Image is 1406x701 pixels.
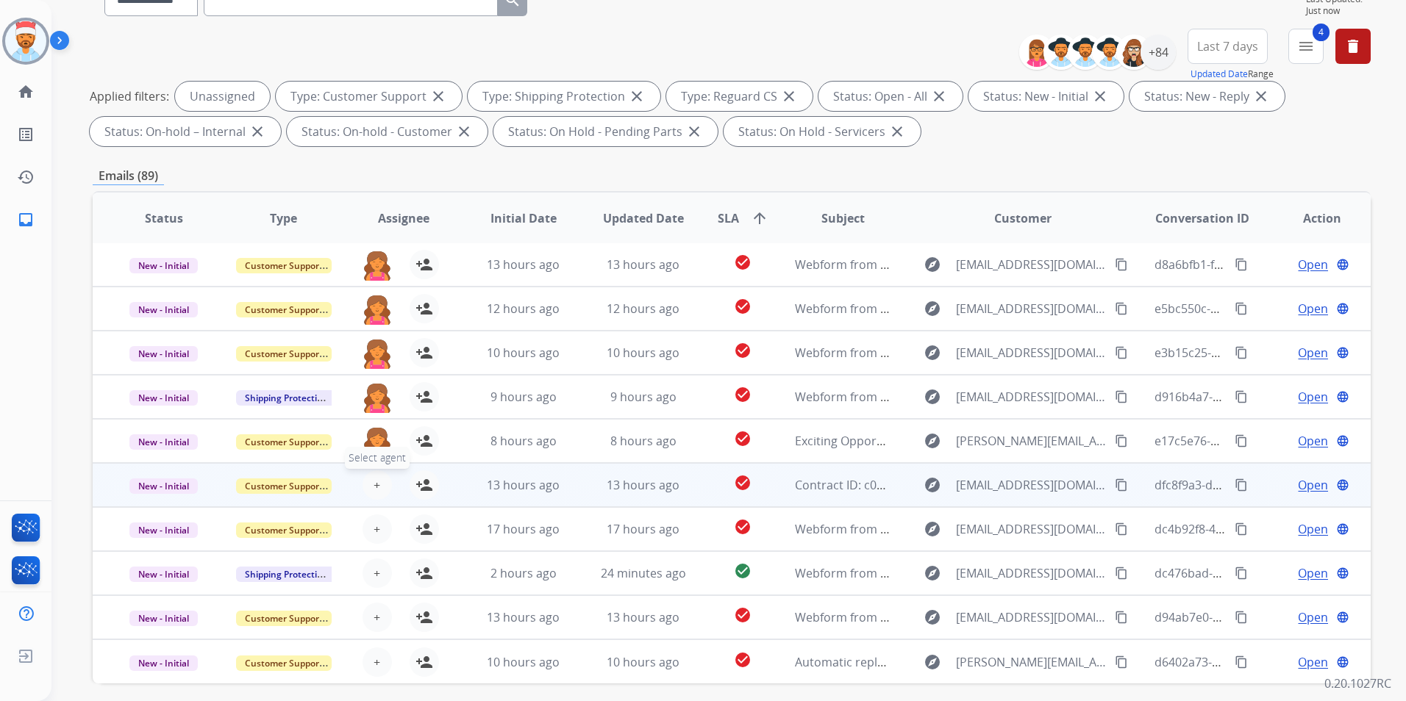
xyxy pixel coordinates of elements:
[1298,344,1328,362] span: Open
[276,82,462,111] div: Type: Customer Support
[415,653,433,671] mat-icon: person_add
[129,611,198,626] span: New - Initial
[1191,68,1274,80] span: Range
[374,476,380,494] span: +
[236,258,332,273] span: Customer Support
[93,167,164,185] p: Emails (89)
[129,478,198,494] span: New - Initial
[1115,478,1128,492] mat-icon: content_copy
[1115,522,1128,536] mat-icon: content_copy
[956,432,1107,450] span: [PERSON_NAME][EMAIL_ADDRESS][PERSON_NAME][DOMAIN_NAME]
[363,647,392,677] button: +
[17,211,35,229] mat-icon: inbox
[628,87,646,105] mat-icon: close
[429,87,447,105] mat-icon: close
[956,520,1107,538] span: [EMAIL_ADDRESS][DOMAIN_NAME]
[956,476,1107,494] span: [EMAIL_ADDRESS][DOMAIN_NAME]
[924,432,941,450] mat-icon: explore
[175,82,270,111] div: Unassigned
[994,209,1052,227] span: Customer
[795,345,1128,361] span: Webform from [EMAIL_ADDRESS][DOMAIN_NAME] on [DATE]
[468,82,660,111] div: Type: Shipping Protection
[818,82,963,111] div: Status: Open - All
[1115,611,1128,624] mat-icon: content_copy
[607,521,679,537] span: 17 hours ago
[487,609,560,625] span: 13 hours ago
[968,82,1124,111] div: Status: New - Initial
[751,209,768,227] mat-icon: arrow_upward
[129,302,198,317] span: New - Initial
[1235,522,1248,536] mat-icon: content_copy
[487,654,560,670] span: 10 hours ago
[718,209,739,227] span: SLA
[1336,655,1349,669] mat-icon: language
[415,344,433,362] mat-icon: person_add
[1235,611,1248,624] mat-icon: content_copy
[487,345,560,361] span: 10 hours ago
[363,382,392,413] img: agent-avatar
[1324,675,1391,692] p: 0.20.1027RC
[129,522,198,538] span: New - Initial
[17,126,35,143] mat-icon: list_alt
[924,476,941,494] mat-icon: explore
[1115,258,1128,271] mat-icon: content_copy
[607,609,679,625] span: 13 hours ago
[1141,35,1176,70] div: +84
[236,567,337,582] span: Shipping Protection
[795,521,1128,537] span: Webform from [EMAIL_ADDRESS][DOMAIN_NAME] on [DATE]
[1235,655,1248,669] mat-icon: content_copy
[930,87,948,105] mat-icon: close
[1336,611,1349,624] mat-icon: language
[607,654,679,670] span: 10 hours ago
[490,389,557,405] span: 9 hours ago
[415,256,433,273] mat-icon: person_add
[607,301,679,317] span: 12 hours ago
[1155,609,1383,625] span: d94ab7e0-6f40-470d-8edd-da2914a094b7
[415,300,433,317] mat-icon: person_add
[603,209,684,227] span: Updated Date
[734,518,752,536] mat-icon: check_circle
[487,521,560,537] span: 17 hours ago
[493,117,718,146] div: Status: On Hold - Pending Parts
[1336,258,1349,271] mat-icon: language
[1298,564,1328,582] span: Open
[287,117,488,146] div: Status: On-hold - Customer
[236,611,332,626] span: Customer Support
[1155,565,1374,581] span: dc476bad-5ee2-4cfd-bc9d-8c13943f930f
[795,654,1117,670] span: Automatic reply: Extend Shipping Protection Confirmation
[795,565,1128,581] span: Webform from [EMAIL_ADDRESS][DOMAIN_NAME] on [DATE]
[1306,5,1371,17] span: Just now
[1298,256,1328,273] span: Open
[415,564,433,582] mat-icon: person_add
[666,82,813,111] div: Type: Reguard CS
[1235,478,1248,492] mat-icon: content_copy
[1115,434,1128,447] mat-icon: content_copy
[795,433,1113,449] span: Exciting Opportunity for ABC Link Exchange Collaboration
[956,300,1107,317] span: [EMAIL_ADDRESS][DOMAIN_NAME]
[1297,37,1315,55] mat-icon: menu
[1336,346,1349,359] mat-icon: language
[795,256,1128,273] span: Webform from [EMAIL_ADDRESS][DOMAIN_NAME] on [DATE]
[5,21,46,62] img: avatar
[1155,654,1383,670] span: d6402a73-a794-4094-a5a7-e5e2d87d9421
[734,254,752,271] mat-icon: check_circle
[236,478,332,494] span: Customer Support
[607,477,679,493] span: 13 hours ago
[129,258,198,273] span: New - Initial
[821,209,865,227] span: Subject
[415,388,433,406] mat-icon: person_add
[1336,522,1349,536] mat-icon: language
[1336,390,1349,403] mat-icon: language
[145,209,183,227] span: Status
[363,426,392,457] img: agent-avatar
[1155,477,1375,493] span: dfc8f9a3-d665-495b-98e7-be3f4bc24b1a
[1091,87,1109,105] mat-icon: close
[1336,478,1349,492] mat-icon: language
[924,256,941,273] mat-icon: explore
[956,564,1107,582] span: [EMAIL_ADDRESS][DOMAIN_NAME]
[90,117,281,146] div: Status: On-hold – Internal
[415,520,433,538] mat-icon: person_add
[607,256,679,273] span: 13 hours ago
[1235,258,1248,271] mat-icon: content_copy
[1115,302,1128,315] mat-icon: content_copy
